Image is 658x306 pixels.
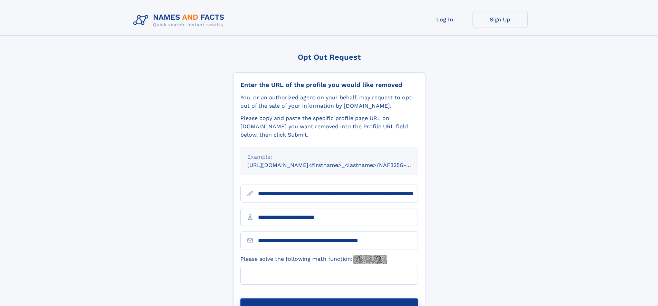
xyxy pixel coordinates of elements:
div: You, or an authorized agent on your behalf, may request to opt-out of the sale of your informatio... [240,93,418,110]
small: [URL][DOMAIN_NAME]<firstname>_<lastname>/NAF325G-xxxxxxxx [247,162,431,168]
img: Logo Names and Facts [131,11,230,30]
label: Please solve the following math function: [240,255,387,264]
div: Please copy and paste the specific profile page URL on [DOMAIN_NAME] you want removed into the Pr... [240,114,418,139]
div: Enter the URL of the profile you would like removed [240,81,418,89]
a: Sign Up [473,11,528,28]
div: Opt Out Request [233,53,425,61]
a: Log In [417,11,473,28]
div: Example: [247,153,411,161]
